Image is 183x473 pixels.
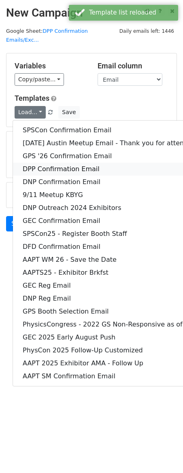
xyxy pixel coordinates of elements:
h5: Variables [15,62,85,70]
a: DPP Confirmation Emails/Exc... [6,28,88,43]
a: Send [6,216,33,231]
a: Copy/paste... [15,73,64,86]
span: Daily emails left: 1446 [117,27,177,36]
a: Load... [15,106,46,119]
h5: Email column [98,62,168,70]
small: Google Sheet: [6,28,88,43]
button: Save [58,106,79,119]
a: Templates [15,94,49,102]
a: Daily emails left: 1446 [117,28,177,34]
h2: New Campaign [6,6,177,20]
iframe: Chat Widget [143,434,183,473]
div: Template list reloaded [89,8,175,17]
